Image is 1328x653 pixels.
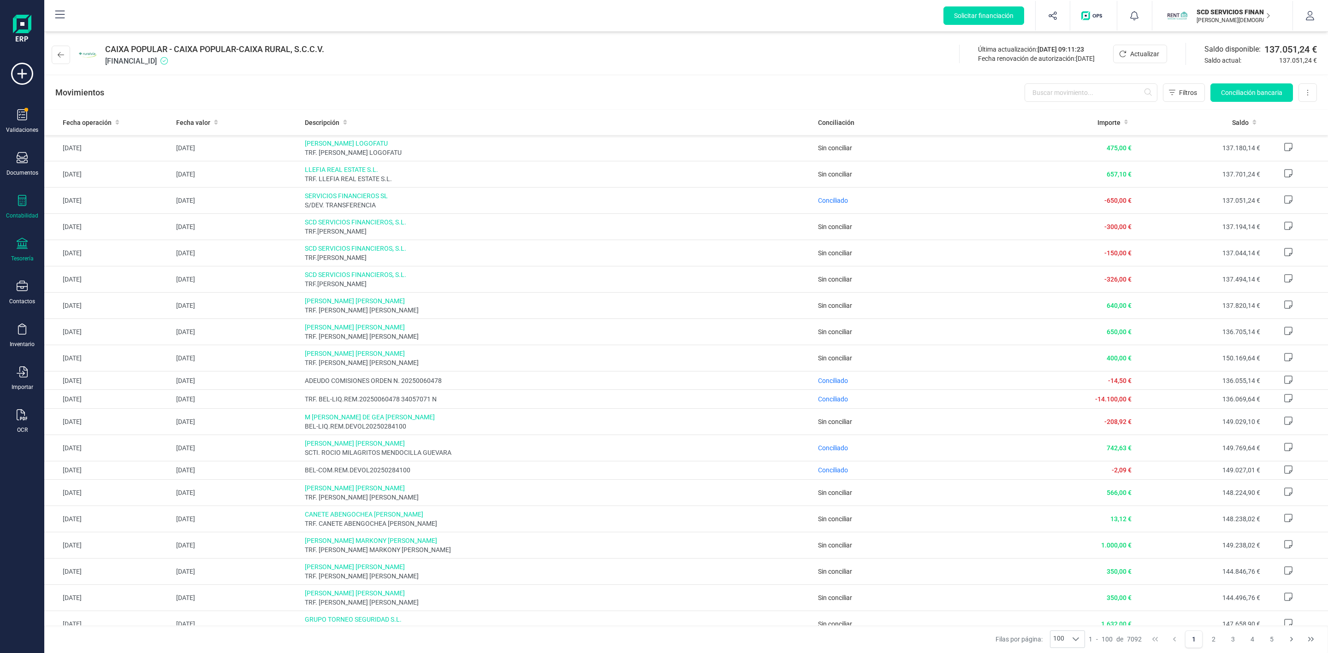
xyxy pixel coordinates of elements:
span: Sin conciliar [818,354,852,362]
td: [DATE] [172,532,301,558]
td: [DATE] [172,506,301,532]
td: [DATE] [172,584,301,611]
td: [DATE] [172,558,301,584]
button: Page 4 [1244,630,1261,648]
div: - [1089,635,1142,644]
span: Filtros [1179,88,1197,97]
button: Next Page [1283,630,1300,648]
button: Previous Page [1166,630,1183,648]
span: TRF.[PERSON_NAME] [305,253,811,262]
span: SCD SERVICIOS FINANCIEROS, S.L. [305,244,811,253]
span: 742,63 € [1107,444,1132,452]
span: 137.051,24 € [1264,43,1317,56]
span: TRF.[PERSON_NAME] [305,279,811,288]
span: 100 [1102,635,1113,644]
button: Filtros [1163,83,1205,102]
td: [DATE] [172,214,301,240]
span: 1.632,00 € [1101,620,1132,628]
td: [DATE] [172,319,301,345]
span: Sin conciliar [818,302,852,309]
p: Movimientos [55,86,104,99]
td: [DATE] [44,161,172,188]
button: Logo de OPS [1076,1,1111,30]
span: [PERSON_NAME] [PERSON_NAME] [305,296,811,306]
td: 144.496,76 € [1135,584,1263,611]
span: [PERSON_NAME] MARKONY [PERSON_NAME] [305,536,811,545]
td: 136.055,14 € [1135,371,1263,390]
span: Fecha operación [63,118,112,127]
span: Sin conciliar [818,276,852,283]
td: [DATE] [172,161,301,188]
td: 149.769,64 € [1135,435,1263,461]
span: TRF. [PERSON_NAME] [PERSON_NAME] [305,306,811,315]
button: Solicitar financiación [943,6,1024,25]
td: 137.044,14 € [1135,240,1263,266]
span: TRF.[PERSON_NAME] [305,227,811,236]
img: Logo de OPS [1081,11,1106,20]
td: 137.194,14 € [1135,214,1263,240]
span: 350,00 € [1107,594,1132,601]
td: [DATE] [44,532,172,558]
span: Sin conciliar [818,620,852,628]
td: [DATE] [44,461,172,479]
span: Sin conciliar [818,489,852,496]
td: 137.701,24 € [1135,161,1263,188]
span: 1 [1089,635,1092,644]
button: Page 3 [1224,630,1242,648]
td: [DATE] [44,293,172,319]
span: 400,00 € [1107,354,1132,362]
span: Conciliado [818,377,848,384]
button: Conciliación bancaria [1210,83,1293,102]
span: [DATE] [1076,55,1095,62]
span: -300,00 € [1104,223,1132,230]
span: CAIXA POPULAR - CAIXA POPULAR-CAIXA RURAL, S.C.C.V. [105,43,324,56]
span: 475,00 € [1107,144,1132,152]
span: S/DEV. TRANSFERENCIA [305,200,811,210]
span: 650,00 € [1107,328,1132,335]
td: 150.169,64 € [1135,345,1263,371]
td: [DATE] [44,371,172,390]
span: Conciliación bancaria [1221,88,1282,97]
span: SCD SERVICIOS FINANCIEROS, S.L. [305,218,811,227]
td: 137.494,14 € [1135,266,1263,293]
span: Sin conciliar [818,249,852,257]
div: Validaciones [6,126,38,134]
td: [DATE] [172,293,301,319]
td: [DATE] [44,479,172,506]
span: Conciliado [818,197,848,204]
td: [DATE] [44,584,172,611]
div: Contabilidad [6,212,38,219]
td: [DATE] [172,611,301,637]
td: [DATE] [172,135,301,161]
div: Contactos [9,298,35,305]
span: TRF. [PERSON_NAME] MARKONY [PERSON_NAME] [305,545,811,554]
td: [DATE] [44,135,172,161]
div: Fecha renovación de autorización: [978,54,1095,63]
span: [PERSON_NAME] [PERSON_NAME] [305,483,811,493]
td: 136.705,14 € [1135,319,1263,345]
td: 137.051,24 € [1135,188,1263,214]
td: [DATE] [44,319,172,345]
span: -326,00 € [1104,276,1132,283]
td: [DATE] [44,611,172,637]
span: CANETE ABENGOCHEA [PERSON_NAME] [305,510,811,519]
span: -14,50 € [1108,377,1132,384]
div: Tesorería [11,255,34,262]
span: Conciliado [818,444,848,452]
img: Logo Finanedi [13,15,31,44]
div: Documentos [6,169,38,176]
td: [DATE] [172,435,301,461]
td: [DATE] [44,345,172,371]
td: [DATE] [44,266,172,293]
span: [PERSON_NAME] [PERSON_NAME] [305,323,811,332]
span: Actualizar [1130,49,1159,59]
span: [DATE] 09:11:23 [1037,46,1084,53]
td: [DATE] [44,214,172,240]
span: 7092 [1127,635,1142,644]
button: Page 5 [1263,630,1281,648]
button: SCSCD SERVICIOS FINANCIEROS SL[PERSON_NAME][DEMOGRAPHIC_DATA][DEMOGRAPHIC_DATA] [1163,1,1281,30]
span: Importe [1097,118,1120,127]
span: TRF. [PERSON_NAME] [PERSON_NAME] [305,332,811,341]
p: SCD SERVICIOS FINANCIEROS SL [1197,7,1270,17]
span: [PERSON_NAME] [PERSON_NAME] [305,349,811,358]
